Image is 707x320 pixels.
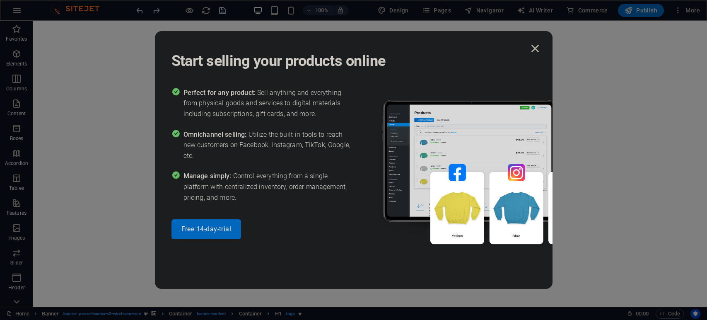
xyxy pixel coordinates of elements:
[183,87,354,119] span: Sell anything and everything from physical goods and services to digital materials including subs...
[368,87,617,269] img: promo_image.png
[183,131,249,138] span: Omnichannel selling:
[183,129,354,161] span: Utilize the built-in tools to reach new customers on Facebook, Instagram, TikTok, Google, etc.
[183,172,233,180] span: Manage simply:
[181,226,232,233] span: Free 14-day-trial
[183,171,354,203] span: Control everything from a single platform with centralized inventory, order management, pricing, ...
[171,219,241,239] button: Free 14-day-trial
[171,41,528,71] h1: Start selling your products online
[183,89,257,97] span: Perfect for any product:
